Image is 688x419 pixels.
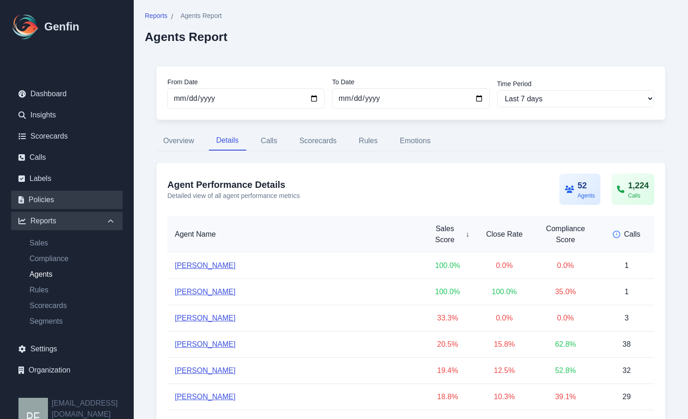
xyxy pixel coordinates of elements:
div: Close Rate [484,229,525,240]
a: [PERSON_NAME] [175,313,236,324]
label: From Date [167,77,325,87]
a: Calls [11,148,123,167]
div: Reports [11,212,123,230]
span: 1 [625,262,629,269]
a: Scorecards [11,127,123,145]
a: [PERSON_NAME] [175,391,236,402]
button: Calls [254,131,285,151]
span: Info [613,231,620,238]
span: 38 [623,340,631,348]
div: Agent Name [175,229,411,240]
a: Rules [22,285,123,296]
button: Emotions [392,131,438,151]
div: Sales Score [426,223,469,245]
span: 18.8 % [437,393,458,401]
label: To Date [332,77,489,87]
a: Insights [11,106,123,124]
a: Dashboard [11,85,123,103]
span: 100.0 % [492,288,517,296]
span: Agents Report [180,11,222,20]
span: 33.3 % [437,314,458,322]
span: 12.5 % [494,367,515,374]
a: Labels [11,169,123,188]
span: 0.0 % [496,314,512,322]
span: 35.0 % [555,288,576,296]
label: Time Period [497,79,654,88]
div: Calls [628,192,649,199]
span: 15.8 % [494,340,515,348]
span: 10.3 % [494,393,515,401]
a: Compliance [22,253,123,264]
h3: Agent Performance Details [167,178,300,191]
button: Rules [351,131,385,151]
div: 52 [578,179,595,192]
span: 19.4 % [437,367,458,374]
span: 0.0 % [496,262,512,269]
div: Agents [578,192,595,199]
a: Agents [22,269,123,280]
img: Logo [11,12,41,41]
a: Segments [22,316,123,327]
a: [PERSON_NAME] [175,339,236,350]
span: 100.0 % [435,288,460,296]
a: Organization [11,361,123,379]
div: Calls [606,229,647,240]
span: 3 [625,314,629,322]
span: 62.8 % [555,340,576,348]
span: 20.5 % [437,340,458,348]
span: 0.0 % [557,262,574,269]
h1: Genfin [44,19,79,34]
span: 32 [623,367,631,374]
a: Sales [22,238,123,249]
a: Settings [11,340,123,358]
a: [PERSON_NAME] [175,365,236,376]
a: Scorecards [22,300,123,311]
a: Policies [11,191,123,209]
div: Compliance Score [540,223,592,245]
span: 39.1 % [555,393,576,401]
span: Reports [145,11,167,20]
button: Overview [156,131,202,151]
span: 0.0 % [557,314,574,322]
h2: Agents Report [145,30,227,44]
span: 52.8 % [555,367,576,374]
span: / [171,12,173,23]
span: 100.0 % [435,262,460,269]
span: 29 [623,393,631,401]
button: Details [209,131,246,151]
span: 1 [625,288,629,296]
button: Scorecards [292,131,344,151]
p: Detailed view of all agent performance metrics [167,191,300,200]
a: [PERSON_NAME] [175,286,236,297]
a: [PERSON_NAME] [175,260,236,271]
span: ↓ [466,229,469,240]
div: 1,224 [628,179,649,192]
a: Reports [145,11,167,23]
